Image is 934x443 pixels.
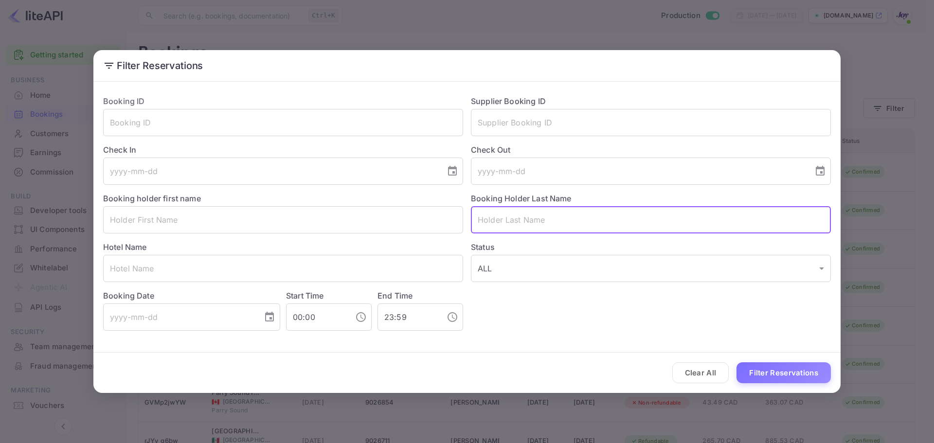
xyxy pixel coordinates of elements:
button: Clear All [672,362,729,383]
input: Booking ID [103,109,463,136]
button: Choose date [443,161,462,181]
label: Booking Holder Last Name [471,194,572,203]
input: yyyy-mm-dd [103,303,256,331]
button: Filter Reservations [736,362,831,383]
button: Choose time, selected time is 12:00 AM [351,307,371,327]
label: Booking Date [103,290,280,301]
div: ALL [471,255,831,282]
label: Start Time [286,291,324,301]
label: Status [471,241,831,253]
input: Hotel Name [103,255,463,282]
button: Choose time, selected time is 11:59 PM [443,307,462,327]
label: End Time [377,291,413,301]
label: Check In [103,144,463,156]
input: Holder Last Name [471,206,831,233]
input: yyyy-mm-dd [103,158,439,185]
label: Booking holder first name [103,194,201,203]
h2: Filter Reservations [93,50,841,81]
button: Choose date [810,161,830,181]
input: yyyy-mm-dd [471,158,807,185]
input: hh:mm [286,303,347,331]
label: Check Out [471,144,831,156]
label: Hotel Name [103,242,147,252]
label: Booking ID [103,96,145,106]
label: Supplier Booking ID [471,96,546,106]
input: Holder First Name [103,206,463,233]
input: Supplier Booking ID [471,109,831,136]
button: Choose date [260,307,279,327]
input: hh:mm [377,303,439,331]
